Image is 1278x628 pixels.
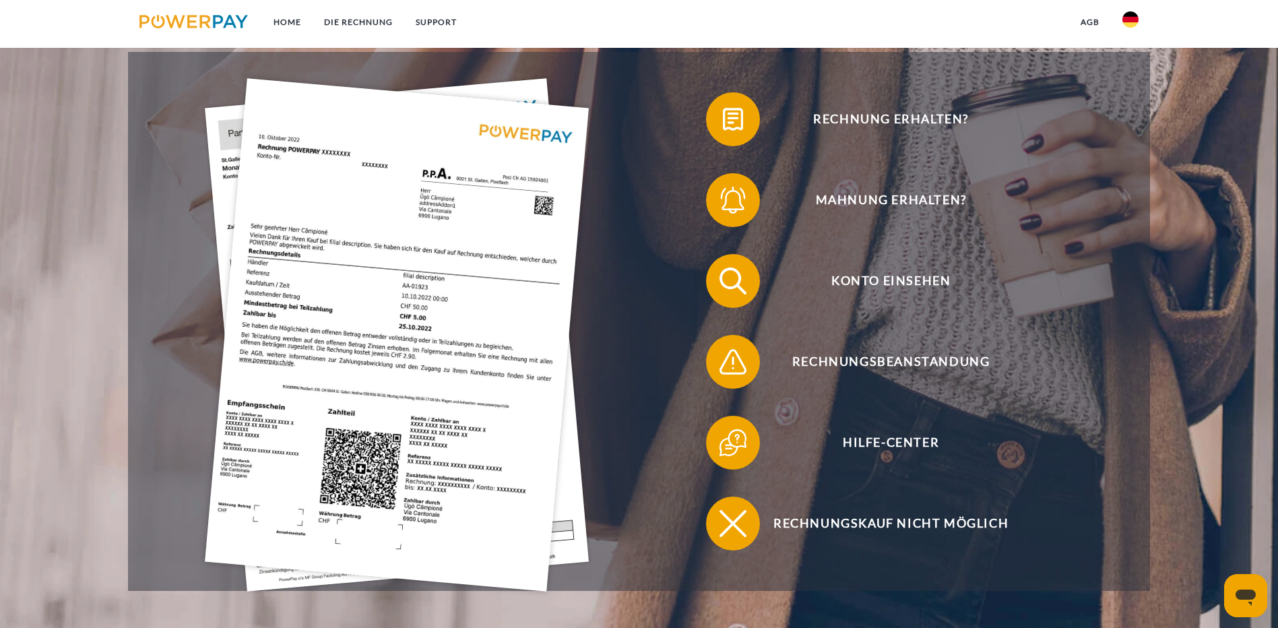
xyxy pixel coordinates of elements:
span: Hilfe-Center [726,416,1056,470]
span: Mahnung erhalten? [726,173,1056,227]
img: qb_help.svg [716,426,750,460]
img: qb_bell.svg [716,183,750,217]
button: Rechnungsbeanstandung [706,335,1056,389]
a: SUPPORT [404,10,468,34]
span: Rechnungsbeanstandung [726,335,1056,389]
span: Rechnungskauf nicht möglich [726,497,1056,551]
button: Konto einsehen [706,254,1056,308]
img: logo-powerpay.svg [139,15,248,28]
img: qb_search.svg [716,264,750,298]
button: Hilfe-Center [706,416,1056,470]
button: Rechnung erhalten? [706,92,1056,146]
span: Konto einsehen [726,254,1056,308]
img: qb_warning.svg [716,345,750,379]
button: Mahnung erhalten? [706,173,1056,227]
iframe: Schaltfläche zum Öffnen des Messaging-Fensters; Konversation läuft [1224,574,1267,617]
a: DIE RECHNUNG [313,10,404,34]
button: Rechnungskauf nicht möglich [706,497,1056,551]
a: Home [262,10,313,34]
img: single_invoice_powerpay_de.jpg [205,79,589,592]
span: Rechnung erhalten? [726,92,1056,146]
img: de [1122,11,1139,28]
img: qb_close.svg [716,507,750,540]
a: agb [1069,10,1111,34]
img: qb_bill.svg [716,102,750,136]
